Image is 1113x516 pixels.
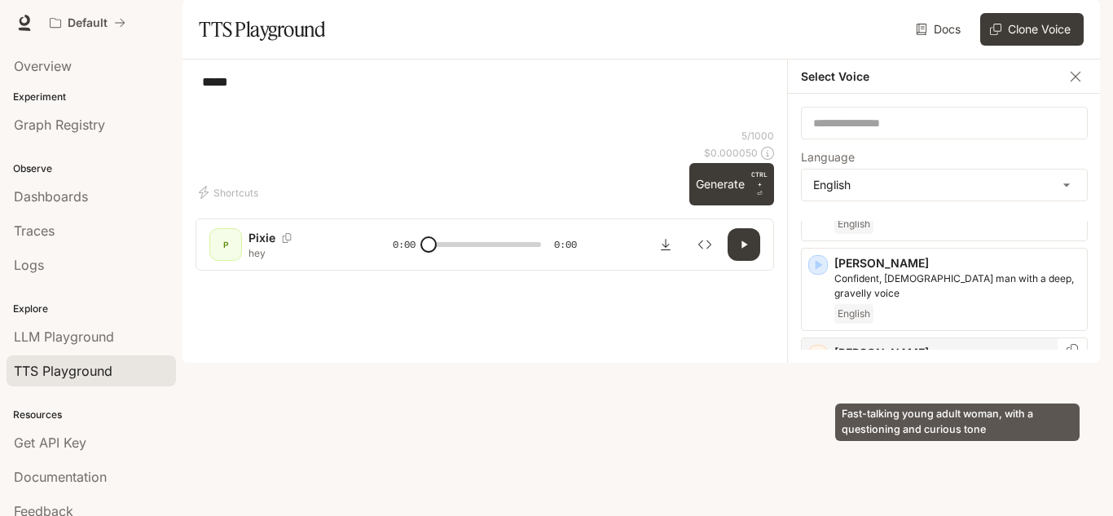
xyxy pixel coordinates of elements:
[834,304,873,324] span: English
[835,404,1080,441] div: Fast-talking young adult woman, with a questioning and curious tone
[42,7,133,39] button: All workspaces
[249,230,275,246] p: Pixie
[801,152,855,163] p: Language
[689,163,774,205] button: GenerateCTRL +⏎
[249,246,354,260] p: hey
[751,170,768,199] p: ⏎
[704,146,758,160] p: $ 0.000050
[688,228,721,261] button: Inspect
[741,129,774,143] p: 5 / 1000
[980,13,1084,46] button: Clone Voice
[834,345,1080,361] p: [PERSON_NAME]
[199,13,325,46] h1: TTS Playground
[554,236,577,253] span: 0:00
[1064,344,1080,357] button: Copy Voice ID
[393,236,416,253] span: 0:00
[751,170,768,189] p: CTRL +
[834,255,1080,271] p: [PERSON_NAME]
[68,16,108,30] p: Default
[196,179,265,205] button: Shortcuts
[913,13,967,46] a: Docs
[834,214,873,234] span: English
[275,233,298,243] button: Copy Voice ID
[834,271,1080,301] p: Confident, British man with a deep, gravelly voice
[802,170,1087,201] div: English
[649,228,682,261] button: Download audio
[213,232,239,258] div: P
